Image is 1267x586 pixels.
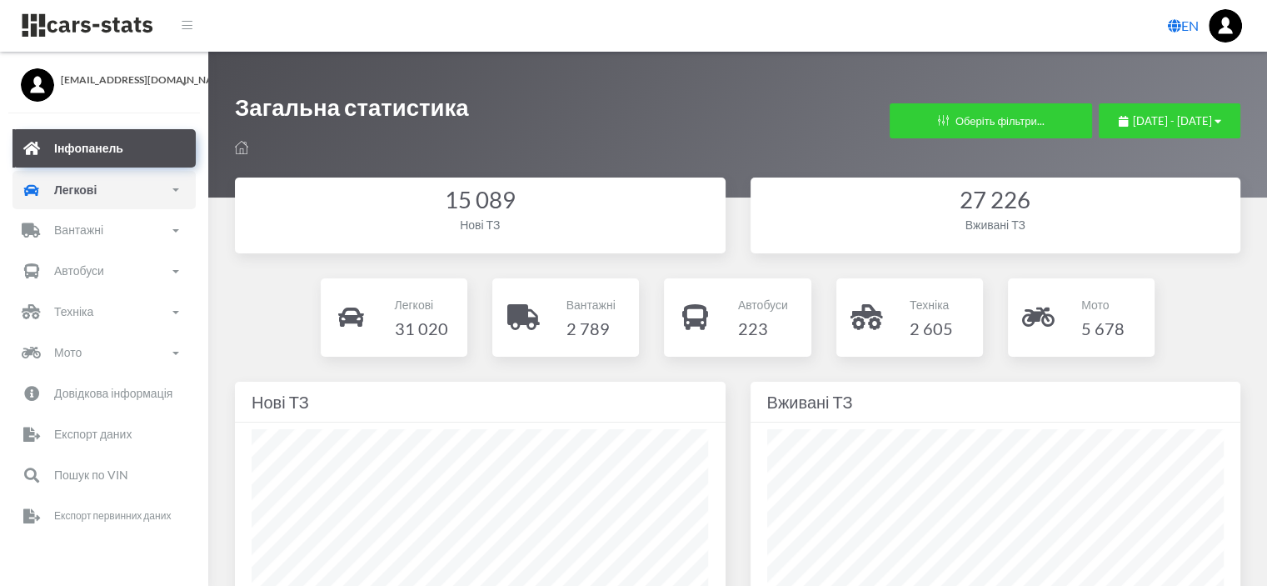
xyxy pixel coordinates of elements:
h4: 2 789 [566,315,616,342]
div: Нові ТЗ [252,388,709,415]
h1: Загальна статистика [235,92,469,131]
div: Вживані ТЗ [767,216,1225,233]
h4: 223 [738,315,788,342]
p: Інфопанель [54,138,123,159]
a: Експорт первинних даних [12,498,196,536]
div: Нові ТЗ [252,216,709,233]
p: Експорт даних [54,424,132,445]
p: Вантажні [54,220,103,241]
p: Автобуси [738,294,788,315]
p: Мото [54,343,82,363]
div: 15 089 [252,184,709,217]
a: Легкові [12,171,196,209]
p: Експорт первинних даних [54,508,171,526]
a: EN [1161,9,1205,43]
p: Техніка [910,294,953,315]
p: Вантажні [566,294,616,315]
p: Легкові [394,294,447,315]
div: Вживані ТЗ [767,388,1225,415]
h4: 2 605 [910,315,953,342]
button: Оберіть фільтри... [890,103,1092,138]
a: Довідкова інформація [12,375,196,413]
span: [DATE] - [DATE] [1133,114,1212,128]
p: Автобуси [54,261,104,282]
h4: 31 020 [394,315,447,342]
img: ... [1209,9,1242,43]
a: Інфопанель [12,130,196,168]
span: [EMAIL_ADDRESS][DOMAIN_NAME] [61,73,187,88]
a: Техніка [12,293,196,332]
p: Пошук по VIN [54,465,128,486]
a: Експорт даних [12,416,196,454]
button: [DATE] - [DATE] [1099,103,1240,138]
div: 27 226 [767,184,1225,217]
a: Мото [12,334,196,373]
p: Легкові [54,179,97,200]
img: navbar brand [21,13,154,38]
p: Довідкова інформація [54,383,172,404]
p: Мото [1081,294,1125,315]
a: Пошук по VIN [12,457,196,495]
h4: 5 678 [1081,315,1125,342]
a: [EMAIL_ADDRESS][DOMAIN_NAME] [21,68,187,88]
p: Техніка [54,302,93,323]
a: Автобуси [12,253,196,291]
a: Вантажні [12,212,196,250]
